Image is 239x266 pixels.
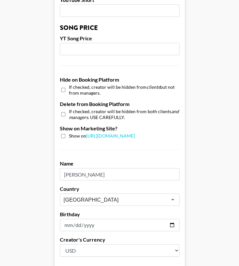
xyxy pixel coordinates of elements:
[60,186,179,192] label: Country
[147,84,160,90] em: clients
[60,160,179,167] label: Name
[60,101,179,107] label: Delete from Booking Platform
[60,25,179,31] h3: Song Price
[69,109,179,120] span: If checked, creator will be hidden from both clients . USE CAREFULLY.
[60,35,179,42] label: YT Song Price
[60,211,179,218] label: Birthday
[69,109,179,120] em: and managers
[69,84,179,96] span: If checked, creator will be hidden from but not from managers.
[168,195,177,204] button: Open
[60,125,179,132] label: Show on Marketing Site?
[69,133,135,139] span: Show on
[86,133,135,139] a: [URL][DOMAIN_NAME]
[60,236,179,243] label: Creator's Currency
[60,76,179,83] label: Hide on Booking Platform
